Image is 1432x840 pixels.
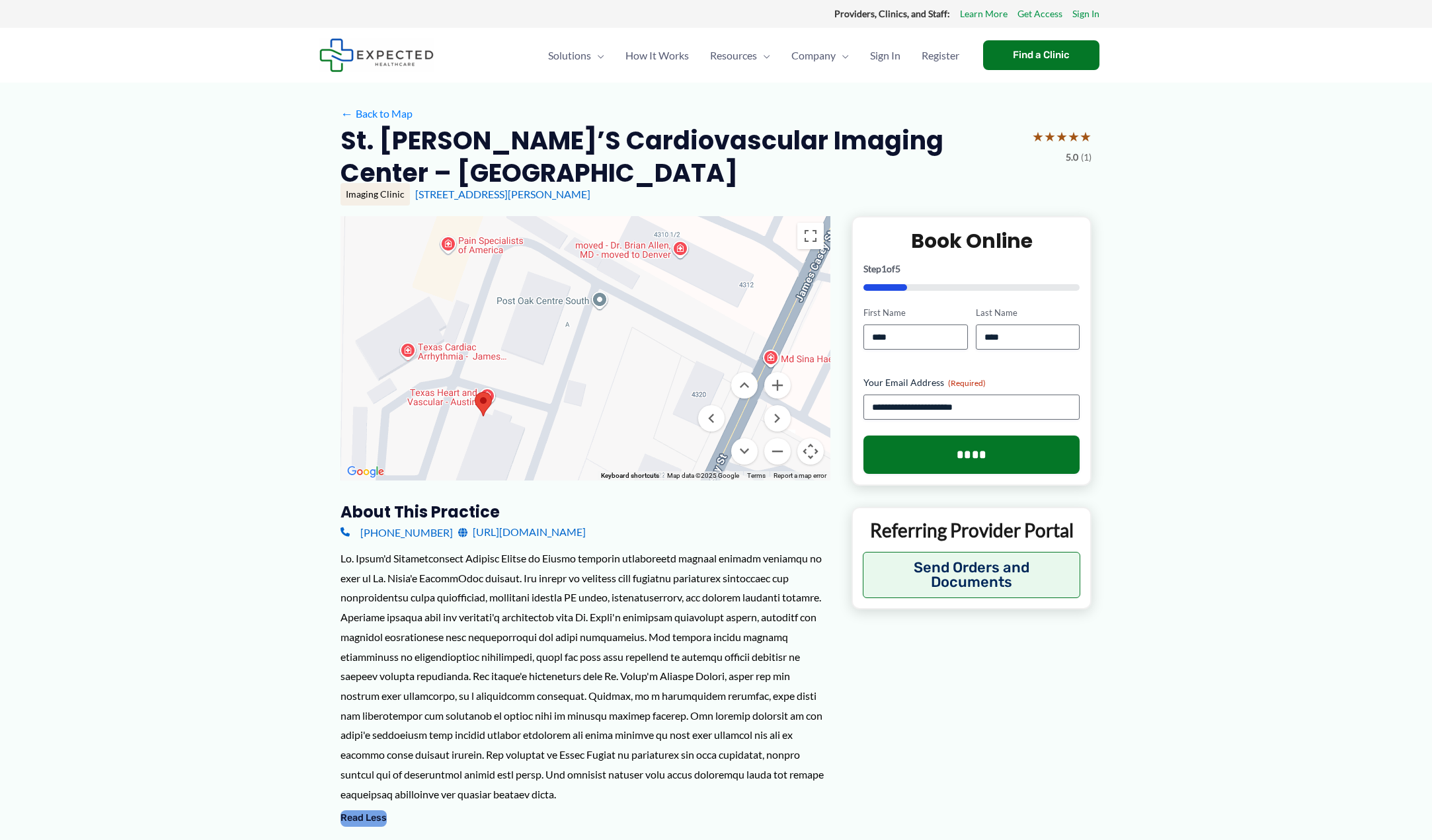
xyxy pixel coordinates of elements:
[976,307,1080,319] label: Last Name
[667,472,739,479] span: Map data ©2025 Google
[859,32,911,79] a: Sign In
[797,438,824,465] button: Map camera controls
[1068,124,1080,149] span: ★
[922,32,959,79] span: Register
[615,32,699,79] a: How It Works
[340,107,353,120] span: ←
[698,405,725,432] button: Move left
[340,124,1021,190] h2: St. [PERSON_NAME]’s Cardiovascular Imaging Center – [GEOGRAPHIC_DATA]
[1032,124,1044,149] span: ★
[1056,124,1068,149] span: ★
[863,264,1080,274] p: Step of
[710,32,757,79] span: Resources
[757,32,770,79] span: Menu Toggle
[1044,124,1056,149] span: ★
[415,188,590,200] a: [STREET_ADDRESS][PERSON_NAME]
[731,372,758,399] button: Move up
[340,522,453,542] a: [PHONE_NUMBER]
[863,518,1080,542] p: Referring Provider Portal
[699,32,781,79] a: ResourcesMenu Toggle
[731,438,758,465] button: Move down
[340,810,387,826] button: Read Less
[747,472,766,479] a: Terms (opens in new tab)
[948,378,986,388] span: (Required)
[791,32,836,79] span: Company
[537,32,615,79] a: SolutionsMenu Toggle
[895,263,900,274] span: 5
[340,183,410,206] div: Imaging Clinic
[836,32,849,79] span: Menu Toggle
[1017,5,1062,22] a: Get Access
[1081,149,1092,166] span: (1)
[591,32,604,79] span: Menu Toggle
[870,32,900,79] span: Sign In
[764,372,791,399] button: Zoom in
[344,463,387,480] img: Google
[863,307,967,319] label: First Name
[774,472,826,479] a: Report a map error
[960,5,1008,22] a: Learn More
[797,223,824,249] button: Toggle fullscreen view
[764,438,791,465] button: Zoom out
[863,552,1080,598] button: Send Orders and Documents
[911,32,970,79] a: Register
[863,376,1080,389] label: Your Email Address
[340,502,830,522] h3: About this practice
[863,228,1080,254] h2: Book Online
[1080,124,1092,149] span: ★
[340,549,830,804] div: Lo. Ipsum'd Sitametconsect Adipisc Elitse do Eiusmo temporin utlaboreetd magnaal enimadm veniamqu...
[344,463,387,480] a: Open this area in Google Maps (opens a new window)
[458,522,586,542] a: [URL][DOMAIN_NAME]
[625,32,689,79] span: How It Works
[834,8,950,19] strong: Providers, Clinics, and Staff:
[881,263,887,274] span: 1
[1072,5,1099,22] a: Sign In
[548,32,591,79] span: Solutions
[340,104,413,124] a: ←Back to Map
[319,38,434,72] img: Expected Healthcare Logo - side, dark font, small
[983,40,1099,70] a: Find a Clinic
[537,32,970,79] nav: Primary Site Navigation
[764,405,791,432] button: Move right
[781,32,859,79] a: CompanyMenu Toggle
[601,471,659,480] button: Keyboard shortcuts
[1066,149,1078,166] span: 5.0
